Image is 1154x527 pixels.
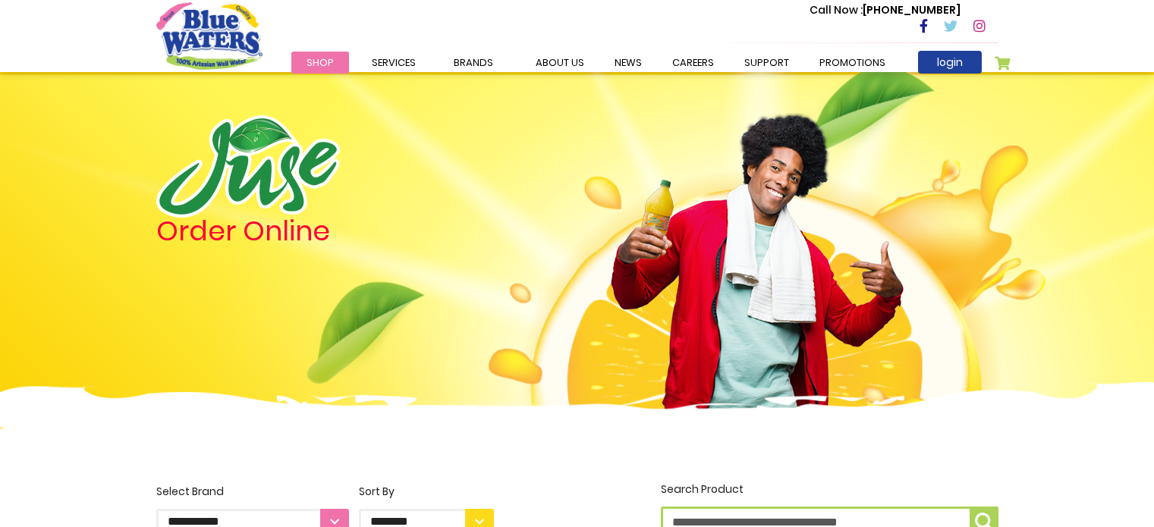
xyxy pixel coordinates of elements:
[729,52,804,74] a: support
[810,2,961,18] p: [PHONE_NUMBER]
[372,55,416,70] span: Services
[599,52,657,74] a: News
[307,55,334,70] span: Shop
[804,52,901,74] a: Promotions
[918,51,982,74] a: login
[810,2,863,17] span: Call Now :
[609,87,905,412] img: man.png
[156,115,340,218] img: logo
[454,55,493,70] span: Brands
[156,2,263,69] a: store logo
[657,52,729,74] a: careers
[156,218,494,245] h4: Order Online
[520,52,599,74] a: about us
[359,484,494,500] div: Sort By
